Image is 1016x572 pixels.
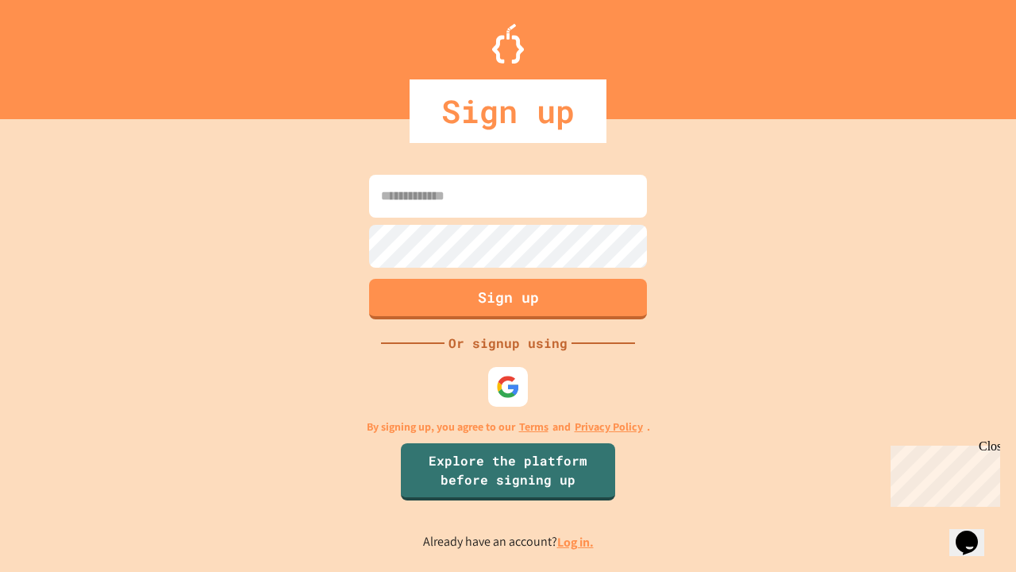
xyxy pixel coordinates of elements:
[557,534,594,551] a: Log in.
[496,375,520,399] img: google-icon.svg
[575,419,643,435] a: Privacy Policy
[367,419,650,435] p: By signing up, you agree to our and .
[401,443,615,500] a: Explore the platform before signing up
[6,6,110,101] div: Chat with us now!Close
[444,334,571,353] div: Or signup using
[519,419,548,435] a: Terms
[492,24,524,64] img: Logo.svg
[949,508,1000,556] iframe: chat widget
[884,439,1000,507] iframe: chat widget
[410,79,606,143] div: Sign up
[369,279,647,319] button: Sign up
[423,532,594,552] p: Already have an account?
